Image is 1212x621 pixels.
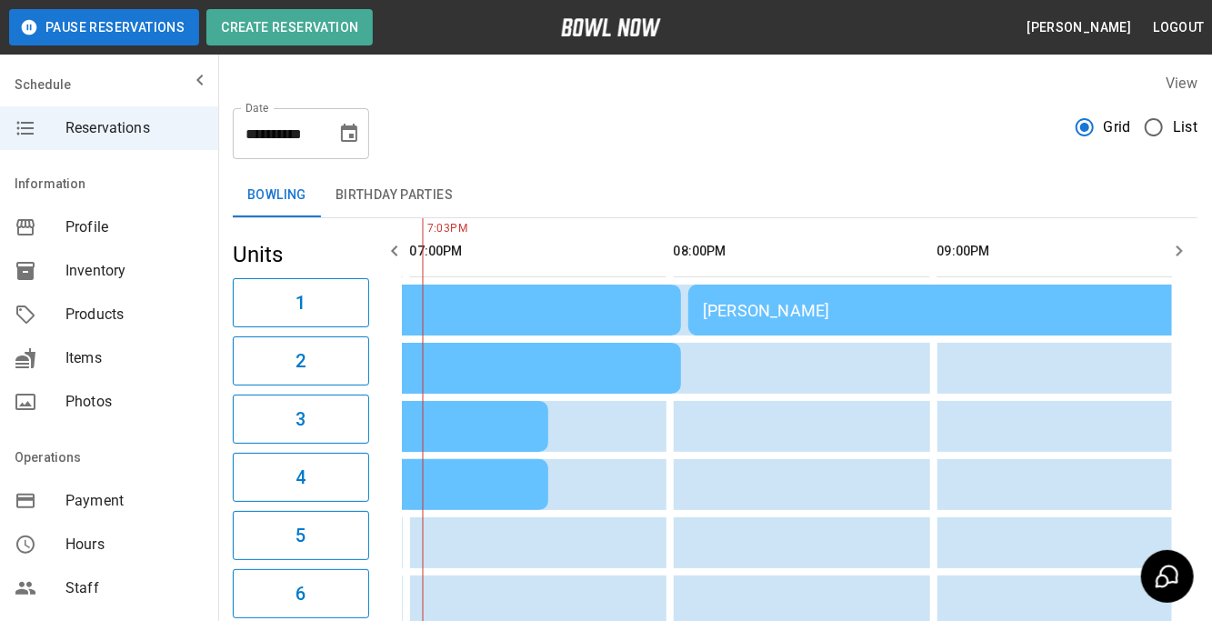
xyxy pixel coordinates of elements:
[65,490,204,512] span: Payment
[1104,116,1131,138] span: Grid
[65,534,204,556] span: Hours
[295,288,306,317] h6: 1
[331,115,367,152] button: Choose date, selected date is Sep 12, 2025
[65,216,204,238] span: Profile
[1166,75,1197,92] label: View
[233,174,1197,217] div: inventory tabs
[65,391,204,413] span: Photos
[561,18,661,36] img: logo
[172,301,666,320] div: [PERSON_NAME]
[233,569,369,618] button: 6
[65,347,204,369] span: Items
[1019,11,1138,45] button: [PERSON_NAME]
[423,220,427,238] span: 7:03PM
[295,579,306,608] h6: 6
[321,174,467,217] button: Birthday Parties
[233,511,369,560] button: 5
[295,405,306,434] h6: 3
[172,359,666,378] div: [PERSON_NAME]
[233,453,369,502] button: 4
[1173,116,1197,138] span: List
[233,336,369,386] button: 2
[65,260,204,282] span: Inventory
[295,463,306,492] h6: 4
[233,240,369,269] h5: Units
[1147,11,1212,45] button: Logout
[206,9,373,45] button: Create Reservation
[703,301,1197,320] div: [PERSON_NAME]
[65,577,204,599] span: Staff
[65,117,204,139] span: Reservations
[233,278,369,327] button: 1
[233,174,321,217] button: Bowling
[295,521,306,550] h6: 5
[295,346,306,376] h6: 2
[233,395,369,444] button: 3
[9,9,199,45] button: Pause Reservations
[65,304,204,326] span: Products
